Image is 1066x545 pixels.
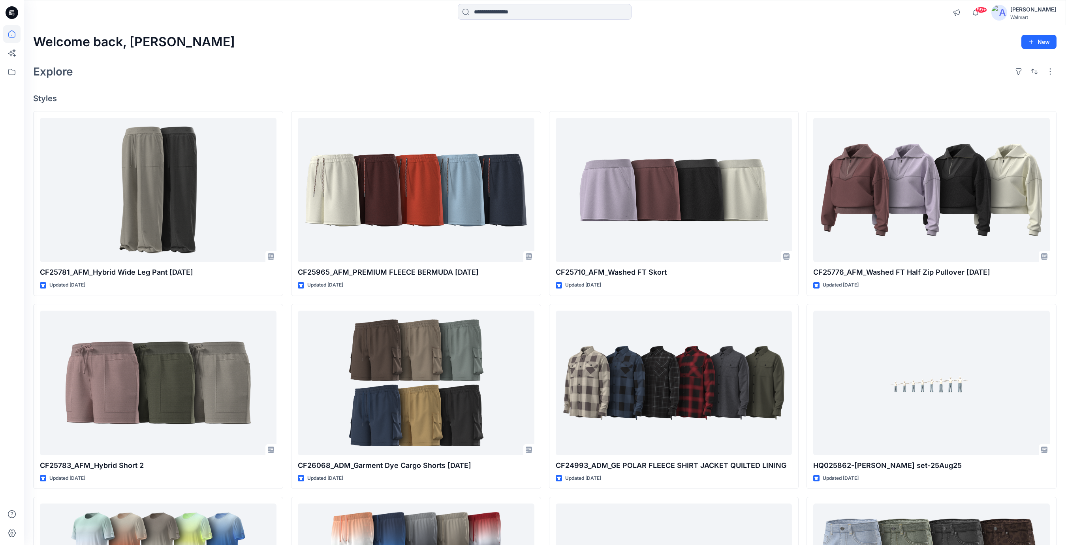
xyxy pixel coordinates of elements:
[40,460,276,471] p: CF25783_AFM_Hybrid Short 2
[975,7,987,13] span: 99+
[565,474,601,483] p: Updated [DATE]
[298,118,534,262] a: CF25965_AFM_PREMIUM FLEECE BERMUDA 24JUL25
[298,311,534,455] a: CF26068_ADM_Garment Dye Cargo Shorts 28AUG25
[1010,14,1056,20] div: Walmart
[40,118,276,262] a: CF25781_AFM_Hybrid Wide Leg Pant 24JUL25
[991,5,1007,21] img: avatar
[298,267,534,278] p: CF25965_AFM_PREMIUM FLEECE BERMUDA [DATE]
[307,474,343,483] p: Updated [DATE]
[298,460,534,471] p: CF26068_ADM_Garment Dye Cargo Shorts [DATE]
[556,311,792,455] a: CF24993_ADM_GE POLAR FLEECE SHIRT JACKET QUILTED LINING
[33,35,235,49] h2: Welcome back, [PERSON_NAME]
[565,281,601,289] p: Updated [DATE]
[1010,5,1056,14] div: [PERSON_NAME]
[49,474,85,483] p: Updated [DATE]
[40,267,276,278] p: CF25781_AFM_Hybrid Wide Leg Pant [DATE]
[813,460,1050,471] p: HQ025862-[PERSON_NAME] set-25Aug25
[40,311,276,455] a: CF25783_AFM_Hybrid Short 2
[813,118,1050,262] a: CF25776_AFM_Washed FT Half Zip Pullover 26JUL25
[49,281,85,289] p: Updated [DATE]
[556,118,792,262] a: CF25710_AFM_Washed FT Skort
[823,474,859,483] p: Updated [DATE]
[823,281,859,289] p: Updated [DATE]
[813,267,1050,278] p: CF25776_AFM_Washed FT Half Zip Pullover [DATE]
[33,65,73,78] h2: Explore
[556,267,792,278] p: CF25710_AFM_Washed FT Skort
[307,281,343,289] p: Updated [DATE]
[1021,35,1057,49] button: New
[33,94,1057,103] h4: Styles
[556,460,792,471] p: CF24993_ADM_GE POLAR FLEECE SHIRT JACKET QUILTED LINING
[813,311,1050,455] a: HQ025862-BAGGY DENIM JEAN-Size set-25Aug25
